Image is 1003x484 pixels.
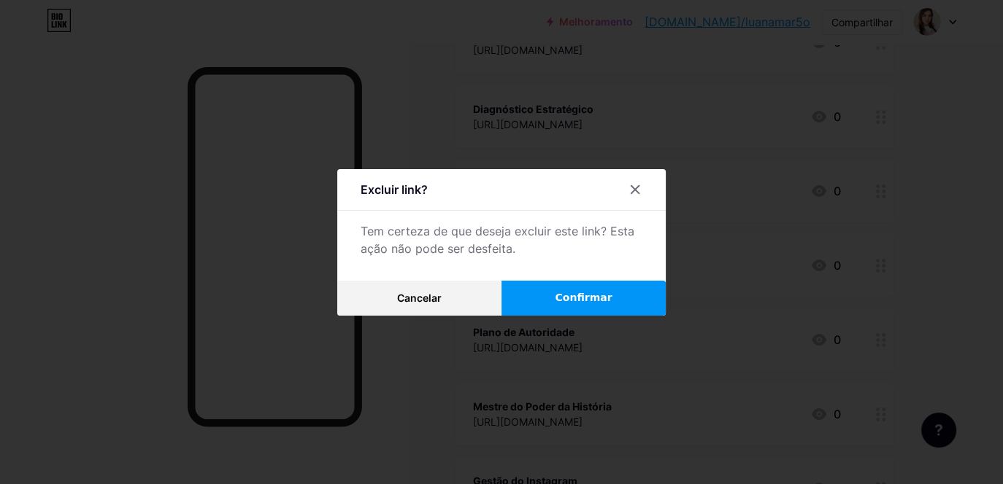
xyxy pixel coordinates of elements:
[555,290,612,305] span: Confirmar
[361,222,642,257] div: Tem certeza de que deseja excluir este link? Esta ação não pode ser desfeita.
[337,281,502,316] button: Cancelar
[502,281,666,316] button: Confirmar
[361,181,428,198] div: Excluir link?
[397,292,442,304] font: Cancelar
